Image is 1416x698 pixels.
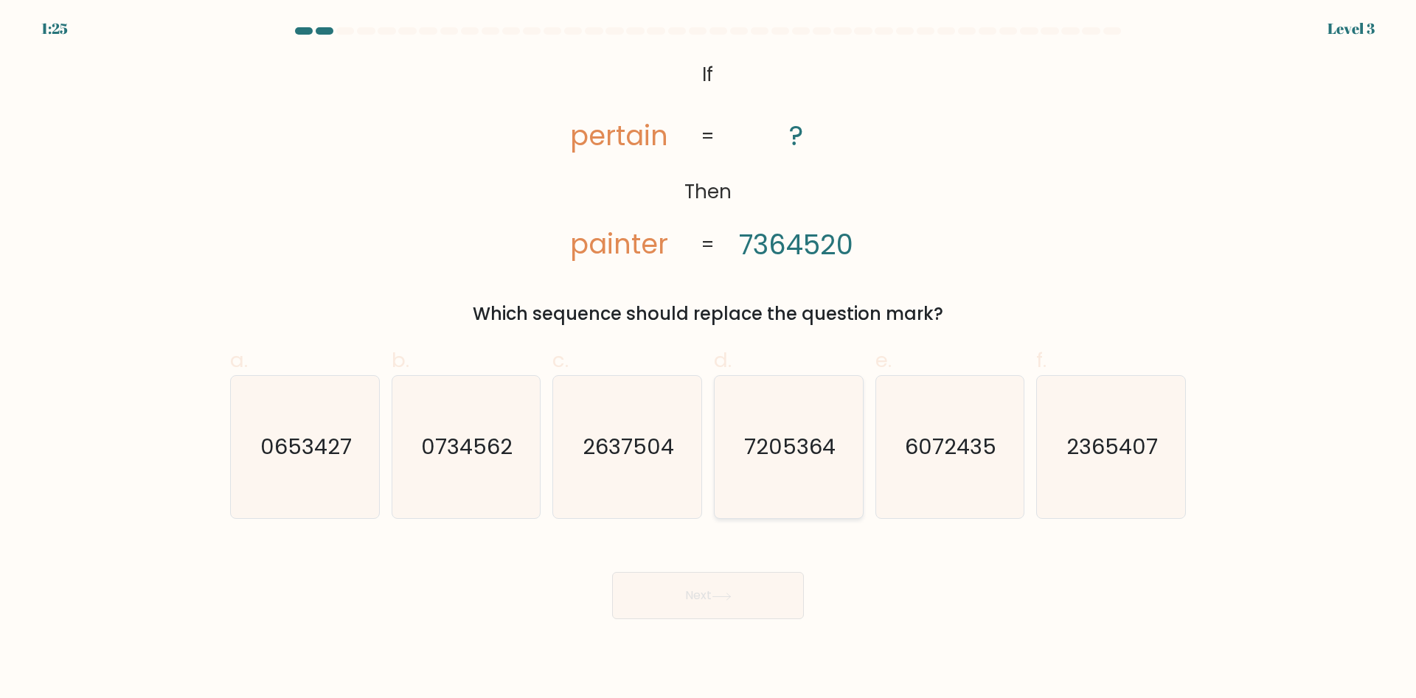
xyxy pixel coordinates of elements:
text: 7205364 [744,433,836,462]
text: 6072435 [906,433,997,462]
tspan: Then [684,178,732,205]
tspan: ? [789,116,803,155]
text: 2637504 [583,433,675,462]
span: c. [552,346,569,374]
span: a. [230,346,248,374]
svg: @import url('[URL][DOMAIN_NAME]); [538,56,878,265]
span: e. [875,346,892,374]
div: 1:25 [41,18,68,40]
span: b. [392,346,409,374]
tspan: 7364520 [739,226,853,264]
span: d. [714,346,732,374]
div: Which sequence should replace the question mark? [239,301,1177,327]
tspan: painter [571,225,669,263]
tspan: If [703,61,714,88]
text: 2365407 [1067,433,1159,462]
tspan: = [701,123,715,150]
span: f. [1036,346,1047,374]
tspan: = [701,231,715,258]
tspan: pertain [571,116,669,155]
div: Level 3 [1327,18,1375,40]
text: 0734562 [422,433,513,462]
button: Next [612,572,804,619]
text: 0653427 [260,433,352,462]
